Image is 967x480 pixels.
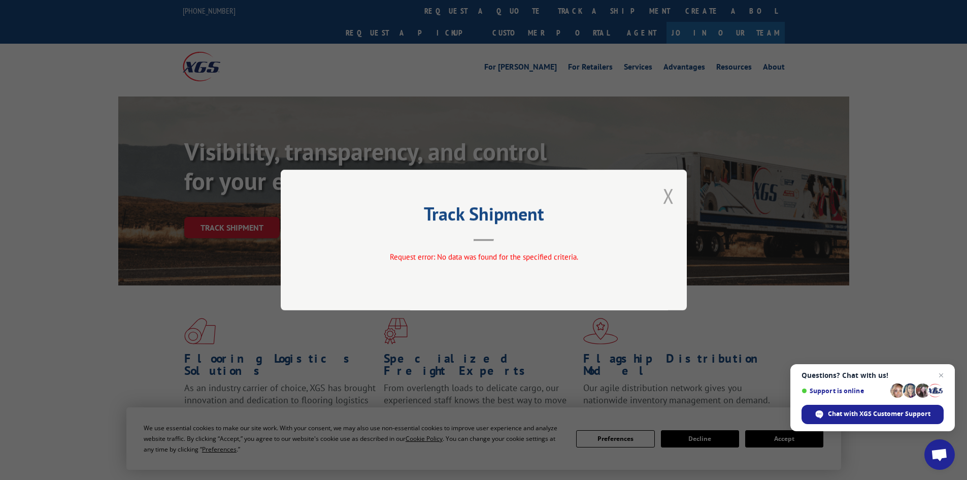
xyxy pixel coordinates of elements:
[935,369,947,381] span: Close chat
[663,182,674,209] button: Close modal
[802,405,944,424] div: Chat with XGS Customer Support
[828,409,930,419] span: Chat with XGS Customer Support
[802,387,887,395] span: Support is online
[389,252,578,262] span: Request error: No data was found for the specified criteria.
[924,439,955,470] div: Open chat
[802,371,944,379] span: Questions? Chat with us!
[331,207,636,226] h2: Track Shipment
